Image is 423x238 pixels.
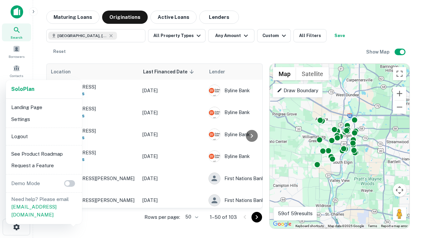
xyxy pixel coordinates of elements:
[9,101,79,113] li: Landing Page
[9,179,43,187] p: Demo Mode
[9,131,79,142] li: Logout
[11,86,34,92] strong: Solo Plan
[11,85,34,93] a: SoloPlan
[11,195,77,219] p: Need help? Please email
[9,113,79,125] li: Settings
[390,164,423,196] iframe: Chat Widget
[9,148,79,160] li: See Product Roadmap
[9,160,79,172] li: Request a Feature
[11,204,57,218] a: [EMAIL_ADDRESS][DOMAIN_NAME]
